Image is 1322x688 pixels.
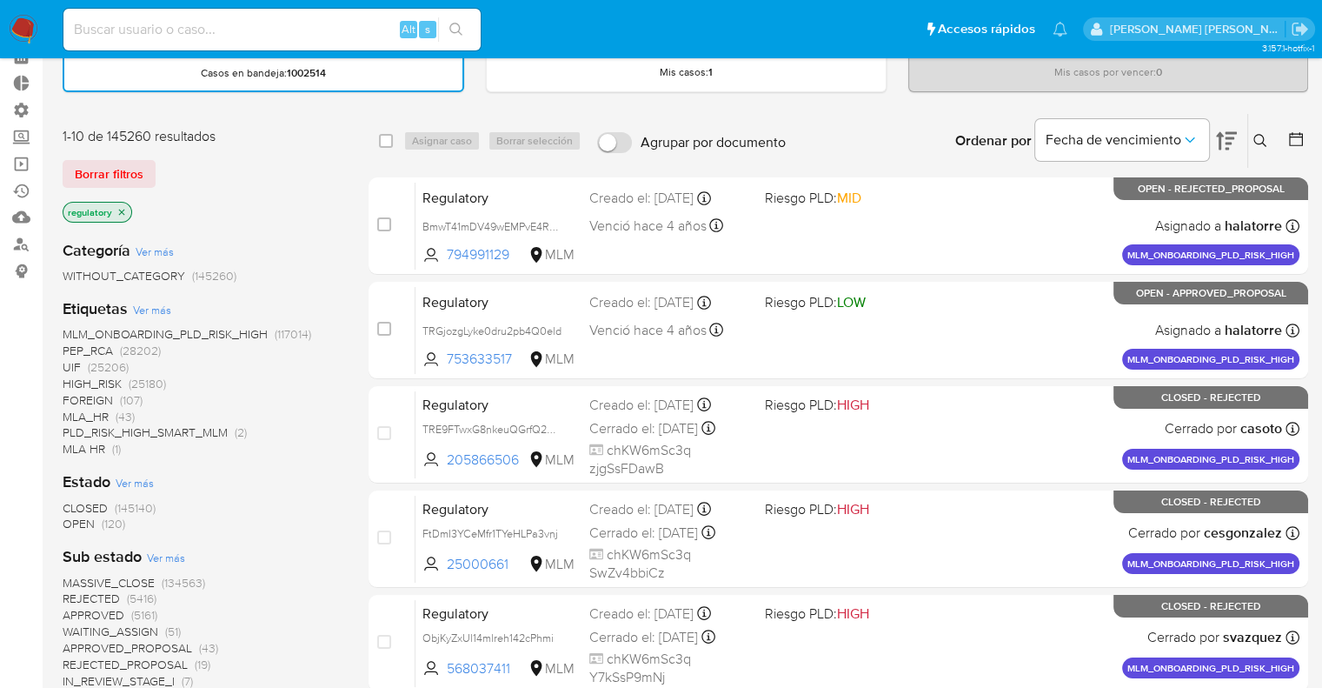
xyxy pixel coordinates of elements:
a: Notificaciones [1053,22,1067,37]
span: 3.157.1-hotfix-1 [1261,41,1313,55]
span: s [425,21,430,37]
span: Accesos rápidos [938,20,1035,38]
a: Salir [1291,20,1309,38]
input: Buscar usuario o caso... [63,18,481,41]
span: Alt [402,21,415,37]
p: marianela.tarsia@mercadolibre.com [1110,21,1285,37]
button: search-icon [438,17,474,42]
